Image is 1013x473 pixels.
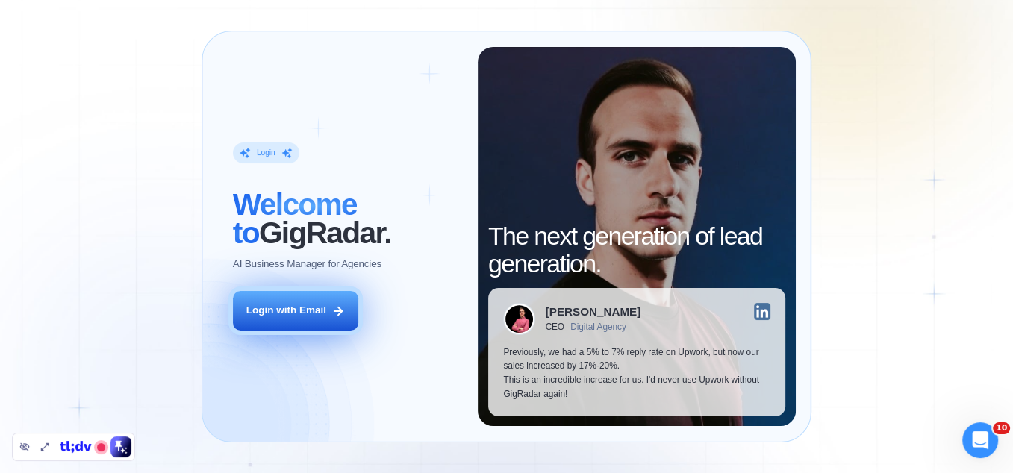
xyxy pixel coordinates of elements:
h2: ‍ GigRadar. [233,191,463,247]
div: Login with Email [246,304,326,318]
button: Login with Email [233,291,358,331]
p: AI Business Manager for Agencies [233,257,381,272]
span: Welcome to [233,187,357,249]
div: Digital Agency [570,322,626,333]
span: 10 [993,422,1010,434]
div: CEO [546,322,564,333]
iframe: Intercom live chat [962,422,998,458]
div: Login [257,148,275,158]
h2: The next generation of lead generation. [488,222,785,278]
p: Previously, we had a 5% to 7% reply rate on Upwork, but now our sales increased by 17%-20%. This ... [503,345,770,401]
div: [PERSON_NAME] [546,306,641,317]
